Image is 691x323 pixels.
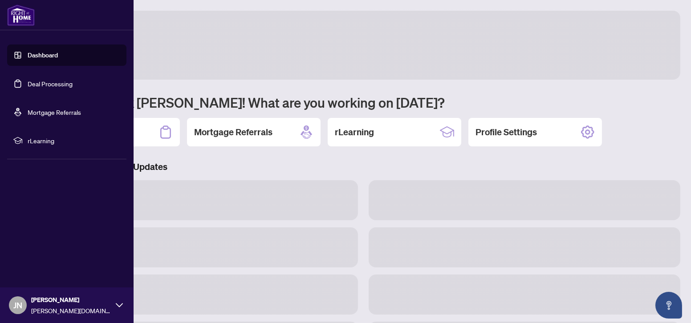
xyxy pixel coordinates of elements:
[655,292,682,319] button: Open asap
[46,161,680,173] h3: Brokerage & Industry Updates
[31,306,111,315] span: [PERSON_NAME][DOMAIN_NAME][EMAIL_ADDRESS][PERSON_NAME][DOMAIN_NAME]
[28,80,73,88] a: Deal Processing
[476,126,537,138] h2: Profile Settings
[28,108,81,116] a: Mortgage Referrals
[194,126,272,138] h2: Mortgage Referrals
[13,299,22,311] span: JN
[31,295,111,305] span: [PERSON_NAME]
[46,94,680,111] h1: Welcome back [PERSON_NAME]! What are you working on [DATE]?
[28,51,58,59] a: Dashboard
[335,126,374,138] h2: rLearning
[7,4,35,26] img: logo
[28,136,120,145] span: rLearning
